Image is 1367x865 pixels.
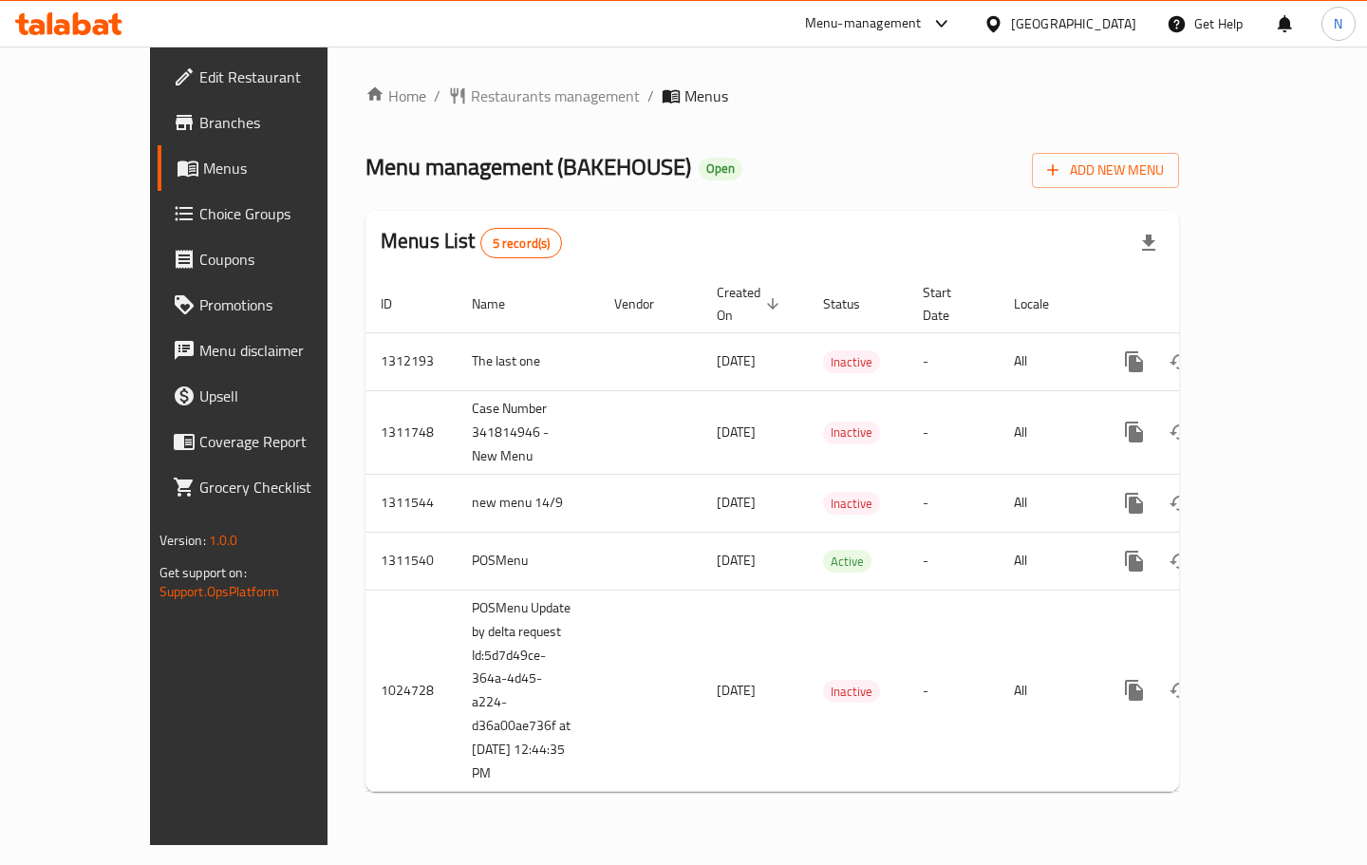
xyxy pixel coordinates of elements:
[823,493,880,515] span: Inactive
[158,328,378,373] a: Menu disclaimer
[158,373,378,419] a: Upsell
[457,390,599,474] td: Case Number 341814946 - New Menu
[480,228,563,258] div: Total records count
[684,85,728,107] span: Menus
[199,430,363,453] span: Coverage Report
[1112,668,1157,713] button: more
[199,385,363,407] span: Upsell
[823,551,871,573] span: Active
[699,160,742,177] span: Open
[1047,159,1164,182] span: Add New Menu
[908,332,999,390] td: -
[365,145,691,188] span: Menu management ( BAKEHOUSE )
[1157,668,1203,713] button: Change Status
[159,528,206,553] span: Version:
[365,390,457,474] td: 1311748
[365,85,426,107] a: Home
[457,590,599,792] td: POSMenu Update by delta request Id:5d7d49ce-364a-4d45-a224-d36a00ae736f at [DATE] 12:44:35 PM
[381,292,417,315] span: ID
[203,157,363,179] span: Menus
[158,464,378,510] a: Grocery Checklist
[1334,13,1342,34] span: N
[158,282,378,328] a: Promotions
[199,111,363,134] span: Branches
[999,474,1096,532] td: All
[717,281,785,327] span: Created On
[209,528,238,553] span: 1.0.0
[999,332,1096,390] td: All
[159,579,280,604] a: Support.OpsPlatform
[823,680,880,703] div: Inactive
[717,348,756,373] span: [DATE]
[199,248,363,271] span: Coupons
[481,235,562,253] span: 5 record(s)
[381,227,562,258] h2: Menus List
[823,350,880,373] div: Inactive
[1157,538,1203,584] button: Change Status
[999,590,1096,792] td: All
[908,474,999,532] td: -
[823,351,880,373] span: Inactive
[1157,409,1203,455] button: Change Status
[199,476,363,498] span: Grocery Checklist
[457,474,599,532] td: new menu 14/9
[365,85,1179,107] nav: breadcrumb
[158,419,378,464] a: Coverage Report
[365,590,457,792] td: 1024728
[434,85,440,107] li: /
[699,158,742,180] div: Open
[823,422,880,444] div: Inactive
[1126,220,1171,266] div: Export file
[457,332,599,390] td: The last one
[1112,480,1157,526] button: more
[908,590,999,792] td: -
[365,275,1309,793] table: enhanced table
[647,85,654,107] li: /
[1112,409,1157,455] button: more
[472,292,530,315] span: Name
[471,85,640,107] span: Restaurants management
[365,474,457,532] td: 1311544
[365,532,457,590] td: 1311540
[1112,538,1157,584] button: more
[823,422,880,443] span: Inactive
[158,145,378,191] a: Menus
[717,548,756,573] span: [DATE]
[457,532,599,590] td: POSMenu
[158,236,378,282] a: Coupons
[614,292,679,315] span: Vendor
[717,490,756,515] span: [DATE]
[158,54,378,100] a: Edit Restaurant
[199,66,363,88] span: Edit Restaurant
[1014,292,1074,315] span: Locale
[365,332,457,390] td: 1312193
[923,281,976,327] span: Start Date
[823,292,885,315] span: Status
[717,420,756,444] span: [DATE]
[908,390,999,474] td: -
[823,550,871,573] div: Active
[1032,153,1179,188] button: Add New Menu
[158,191,378,236] a: Choice Groups
[999,532,1096,590] td: All
[805,12,922,35] div: Menu-management
[158,100,378,145] a: Branches
[1096,275,1309,333] th: Actions
[199,293,363,316] span: Promotions
[1157,339,1203,385] button: Change Status
[1157,480,1203,526] button: Change Status
[999,390,1096,474] td: All
[1112,339,1157,385] button: more
[823,681,880,703] span: Inactive
[199,202,363,225] span: Choice Groups
[159,560,247,585] span: Get support on:
[199,339,363,362] span: Menu disclaimer
[448,85,640,107] a: Restaurants management
[823,492,880,515] div: Inactive
[1011,13,1136,34] div: [GEOGRAPHIC_DATA]
[717,678,756,703] span: [DATE]
[908,532,999,590] td: -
